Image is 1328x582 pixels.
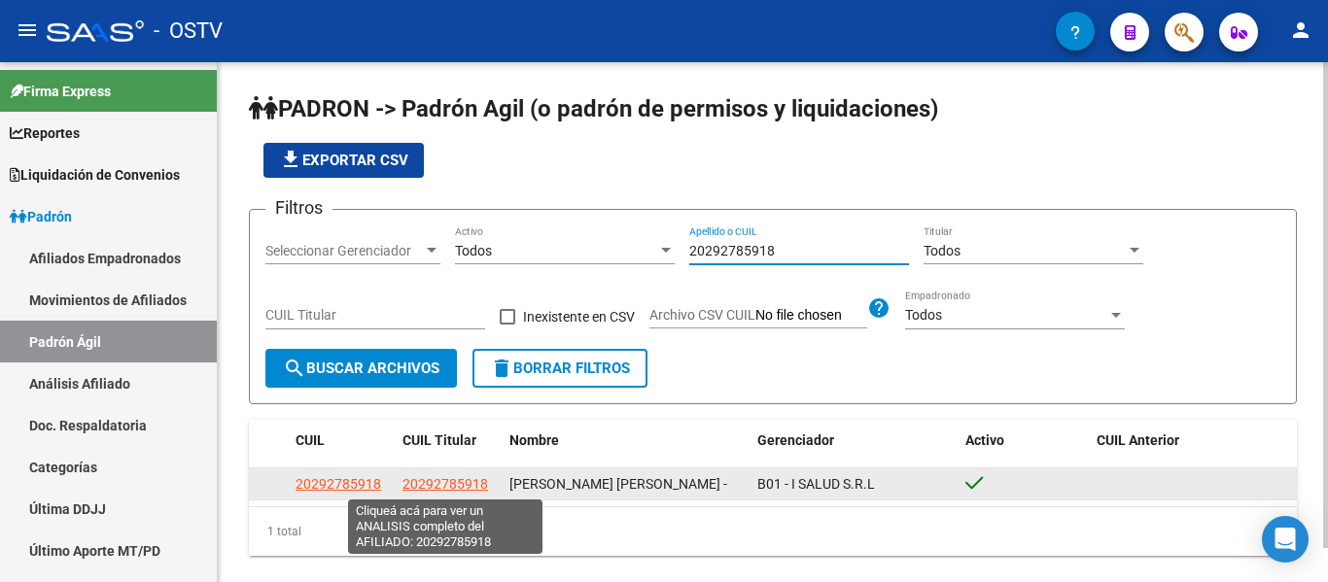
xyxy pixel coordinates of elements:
[750,420,959,462] datatable-header-cell: Gerenciador
[265,243,423,259] span: Seleccionar Gerenciador
[509,476,727,492] span: [PERSON_NAME] [PERSON_NAME] -
[279,152,408,169] span: Exportar CSV
[296,476,381,492] span: 20292785918
[490,359,630,377] span: Borrar Filtros
[965,432,1004,448] span: Activo
[757,432,834,448] span: Gerenciador
[10,164,180,186] span: Liquidación de Convenios
[757,476,875,492] span: B01 - I SALUD S.R.L
[1089,420,1298,462] datatable-header-cell: CUIL Anterior
[283,357,306,380] mat-icon: search
[395,420,502,462] datatable-header-cell: CUIL Titular
[10,122,80,144] span: Reportes
[296,432,325,448] span: CUIL
[905,307,942,323] span: Todos
[279,148,302,171] mat-icon: file_download
[502,420,750,462] datatable-header-cell: Nombre
[523,305,635,328] span: Inexistente en CSV
[265,349,457,388] button: Buscar Archivos
[472,349,647,388] button: Borrar Filtros
[10,81,111,102] span: Firma Express
[249,95,938,122] span: PADRON -> Padrón Agil (o padrón de permisos y liquidaciones)
[402,476,488,492] span: 20292785918
[288,420,395,462] datatable-header-cell: CUIL
[249,507,1297,556] div: 1 total
[154,10,223,52] span: - OSTV
[283,359,439,377] span: Buscar Archivos
[1262,516,1309,563] div: Open Intercom Messenger
[16,18,39,42] mat-icon: menu
[867,296,891,320] mat-icon: help
[1097,432,1179,448] span: CUIL Anterior
[263,143,424,178] button: Exportar CSV
[649,307,755,323] span: Archivo CSV CUIL
[509,432,559,448] span: Nombre
[402,432,476,448] span: CUIL Titular
[1289,18,1312,42] mat-icon: person
[10,206,72,227] span: Padrón
[958,420,1089,462] datatable-header-cell: Activo
[490,357,513,380] mat-icon: delete
[265,194,332,222] h3: Filtros
[455,243,492,258] span: Todos
[924,243,961,258] span: Todos
[755,307,867,325] input: Archivo CSV CUIL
